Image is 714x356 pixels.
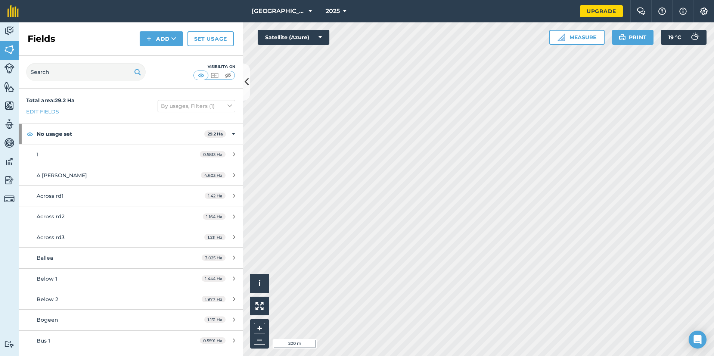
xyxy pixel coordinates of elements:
span: Bus 1 [37,337,50,344]
a: 10.5813 Ha [19,144,243,165]
a: Ballea3.025 Ha [19,248,243,268]
img: Ruler icon [558,34,565,41]
span: 1.131 Ha [204,316,226,323]
span: [GEOGRAPHIC_DATA] [252,7,305,16]
img: A cog icon [699,7,708,15]
a: Upgrade [580,5,623,17]
a: Edit fields [26,107,59,116]
button: By usages, Filters (1) [158,100,235,112]
span: 0.5591 Ha [200,337,226,344]
a: Across rd21.164 Ha [19,206,243,227]
img: Four arrows, one pointing top left, one top right, one bottom right and the last bottom left [255,302,264,310]
h2: Fields [28,33,55,45]
button: + [254,323,265,334]
img: fieldmargin Logo [7,5,19,17]
img: svg+xml;base64,PD94bWwgdmVyc2lvbj0iMS4wIiBlbmNvZGluZz0idXRmLTgiPz4KPCEtLSBHZW5lcmF0b3I6IEFkb2JlIE... [4,341,15,348]
img: svg+xml;base64,PHN2ZyB4bWxucz0iaHR0cDovL3d3dy53My5vcmcvMjAwMC9zdmciIHdpZHRoPSI1NiIgaGVpZ2h0PSI2MC... [4,100,15,111]
img: svg+xml;base64,PD94bWwgdmVyc2lvbj0iMS4wIiBlbmNvZGluZz0idXRmLTgiPz4KPCEtLSBHZW5lcmF0b3I6IEFkb2JlIE... [4,119,15,130]
strong: Total area : 29.2 Ha [26,97,75,104]
img: svg+xml;base64,PD94bWwgdmVyc2lvbj0iMS4wIiBlbmNvZGluZz0idXRmLTgiPz4KPCEtLSBHZW5lcmF0b3I6IEFkb2JlIE... [4,175,15,186]
span: Bogeen [37,316,58,323]
img: svg+xml;base64,PD94bWwgdmVyc2lvbj0iMS4wIiBlbmNvZGluZz0idXRmLTgiPz4KPCEtLSBHZW5lcmF0b3I6IEFkb2JlIE... [687,30,702,45]
span: Below 1 [37,275,57,282]
span: 0.5813 Ha [200,151,226,157]
span: 1 [37,151,38,158]
span: 1.977 Ha [202,296,226,302]
img: svg+xml;base64,PD94bWwgdmVyc2lvbj0iMS4wIiBlbmNvZGluZz0idXRmLTgiPz4KPCEtLSBHZW5lcmF0b3I6IEFkb2JlIE... [4,25,15,37]
img: svg+xml;base64,PHN2ZyB4bWxucz0iaHR0cDovL3d3dy53My5vcmcvMjAwMC9zdmciIHdpZHRoPSI1MCIgaGVpZ2h0PSI0MC... [210,72,219,79]
button: Measure [549,30,605,45]
img: svg+xml;base64,PHN2ZyB4bWxucz0iaHR0cDovL3d3dy53My5vcmcvMjAwMC9zdmciIHdpZHRoPSIxOSIgaGVpZ2h0PSIyNC... [134,68,141,76]
img: svg+xml;base64,PHN2ZyB4bWxucz0iaHR0cDovL3d3dy53My5vcmcvMjAwMC9zdmciIHdpZHRoPSI1MCIgaGVpZ2h0PSI0MC... [223,72,233,79]
a: Bus 10.5591 Ha [19,331,243,351]
span: 1.164 Ha [203,213,226,220]
span: 1.444 Ha [202,275,226,282]
button: Satellite (Azure) [258,30,329,45]
img: Two speech bubbles overlapping with the left bubble in the forefront [637,7,646,15]
a: Set usage [187,31,234,46]
span: A [PERSON_NAME] [37,172,87,179]
a: Below 21.977 Ha [19,289,243,309]
div: Open Intercom Messenger [689,331,707,349]
img: svg+xml;base64,PHN2ZyB4bWxucz0iaHR0cDovL3d3dy53My5vcmcvMjAwMC9zdmciIHdpZHRoPSIxOSIgaGVpZ2h0PSIyNC... [619,33,626,42]
span: 2025 [326,7,340,16]
span: 3.025 Ha [202,254,226,261]
span: Across rd2 [37,213,65,220]
strong: No usage set [37,124,204,144]
img: svg+xml;base64,PD94bWwgdmVyc2lvbj0iMS4wIiBlbmNvZGluZz0idXRmLTgiPz4KPCEtLSBHZW5lcmF0b3I6IEFkb2JlIE... [4,194,15,204]
span: 19 ° C [668,30,681,45]
img: svg+xml;base64,PHN2ZyB4bWxucz0iaHR0cDovL3d3dy53My5vcmcvMjAwMC9zdmciIHdpZHRoPSIxNCIgaGVpZ2h0PSIyNC... [146,34,152,43]
button: 19 °C [661,30,707,45]
div: Visibility: On [193,64,235,70]
a: Across rd31.211 Ha [19,227,243,247]
span: Below 2 [37,296,58,303]
strong: 29.2 Ha [208,131,223,137]
img: svg+xml;base64,PHN2ZyB4bWxucz0iaHR0cDovL3d3dy53My5vcmcvMjAwMC9zdmciIHdpZHRoPSI1NiIgaGVpZ2h0PSI2MC... [4,81,15,93]
a: Below 11.444 Ha [19,269,243,289]
span: Across rd3 [37,234,65,241]
a: Across rd11.42 Ha [19,186,243,206]
button: Print [612,30,654,45]
img: svg+xml;base64,PD94bWwgdmVyc2lvbj0iMS4wIiBlbmNvZGluZz0idXRmLTgiPz4KPCEtLSBHZW5lcmF0b3I6IEFkb2JlIE... [4,137,15,149]
img: svg+xml;base64,PHN2ZyB4bWxucz0iaHR0cDovL3d3dy53My5vcmcvMjAwMC9zdmciIHdpZHRoPSI1MCIgaGVpZ2h0PSI0MC... [196,72,206,79]
img: svg+xml;base64,PHN2ZyB4bWxucz0iaHR0cDovL3d3dy53My5vcmcvMjAwMC9zdmciIHdpZHRoPSIxOCIgaGVpZ2h0PSIyNC... [27,129,33,138]
img: svg+xml;base64,PHN2ZyB4bWxucz0iaHR0cDovL3d3dy53My5vcmcvMjAwMC9zdmciIHdpZHRoPSI1NiIgaGVpZ2h0PSI2MC... [4,44,15,55]
span: i [258,279,261,288]
span: 1.211 Ha [204,234,226,240]
img: svg+xml;base64,PD94bWwgdmVyc2lvbj0iMS4wIiBlbmNvZGluZz0idXRmLTgiPz4KPCEtLSBHZW5lcmF0b3I6IEFkb2JlIE... [4,63,15,74]
input: Search [26,63,146,81]
button: i [250,274,269,293]
a: A [PERSON_NAME]4.603 Ha [19,165,243,185]
button: – [254,334,265,345]
button: Add [140,31,183,46]
div: No usage set29.2 Ha [19,124,243,144]
span: 1.42 Ha [205,193,226,199]
img: svg+xml;base64,PD94bWwgdmVyc2lvbj0iMS4wIiBlbmNvZGluZz0idXRmLTgiPz4KPCEtLSBHZW5lcmF0b3I6IEFkb2JlIE... [4,156,15,167]
span: Ballea [37,254,53,261]
img: A question mark icon [658,7,667,15]
img: svg+xml;base64,PHN2ZyB4bWxucz0iaHR0cDovL3d3dy53My5vcmcvMjAwMC9zdmciIHdpZHRoPSIxNyIgaGVpZ2h0PSIxNy... [679,7,687,16]
span: 4.603 Ha [201,172,226,178]
span: Across rd1 [37,193,63,199]
a: Bogeen1.131 Ha [19,310,243,330]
